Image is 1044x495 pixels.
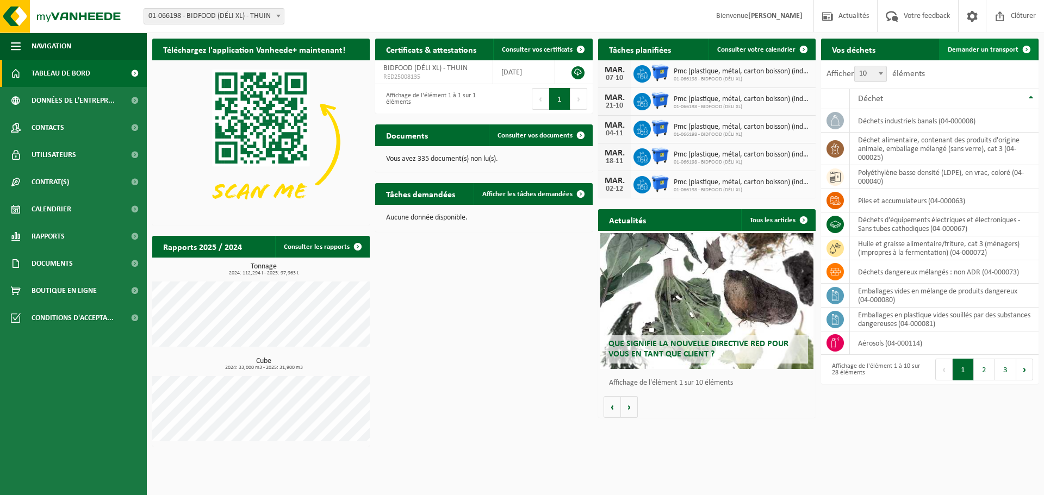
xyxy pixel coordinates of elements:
[855,66,886,82] span: 10
[32,33,71,60] span: Navigation
[674,178,810,187] span: Pmc (plastique, métal, carton boisson) (industriel)
[604,93,625,102] div: MAR.
[32,114,64,141] span: Contacts
[383,73,484,82] span: RED25008135
[493,60,555,84] td: [DATE]
[674,67,810,76] span: Pmc (plastique, métal, carton boisson) (industriel)
[651,91,669,110] img: WB-1100-HPE-BE-01
[953,359,974,380] button: 1
[549,88,570,110] button: 1
[32,168,69,196] span: Contrat(s)
[674,104,810,110] span: 01-066198 - BIDFOOD (DÉLI XL)
[674,187,810,193] span: 01-066198 - BIDFOOD (DÉLI XL)
[32,141,76,168] span: Utilisateurs
[604,158,625,165] div: 18-11
[489,124,592,146] a: Consulter vos documents
[32,87,115,114] span: Données de l'entrepr...
[498,132,573,139] span: Consulter vos documents
[995,359,1016,380] button: 3
[826,358,924,381] div: Affichage de l'élément 1 à 10 sur 28 éléments
[674,95,810,104] span: Pmc (plastique, métal, carton boisson) (industriel)
[651,119,669,137] img: WB-1100-HPE-BE-01
[741,209,815,231] a: Tous les articles
[32,223,65,250] span: Rapports
[748,12,803,20] strong: [PERSON_NAME]
[850,189,1039,212] td: Piles et accumulateurs (04-000063)
[850,308,1039,331] td: emballages en plastique vides souillés par des substances dangereuses (04-000081)
[858,95,883,103] span: Déchet
[532,88,549,110] button: Previous
[850,109,1039,133] td: déchets industriels banals (04-000008)
[674,131,810,138] span: 01-066198 - BIDFOOD (DÉLI XL)
[474,183,592,205] a: Afficher les tâches demandées
[158,263,370,276] h3: Tonnage
[598,209,657,230] h2: Actualités
[144,8,284,24] span: 01-066198 - BIDFOOD (DÉLI XL) - THUIN
[152,39,356,60] h2: Téléchargez l'application Vanheede+ maintenant!
[383,64,468,72] span: BIDFOOD (DÉLI XL) - THUIN
[826,70,925,78] label: Afficher éléments
[850,331,1039,355] td: aérosols (04-000114)
[386,214,582,222] p: Aucune donnée disponible.
[152,60,370,223] img: Download de VHEPlus App
[674,159,810,166] span: 01-066198 - BIDFOOD (DÉLI XL)
[144,9,284,24] span: 01-066198 - BIDFOOD (DÉLI XL) - THUIN
[604,185,625,193] div: 02-12
[604,66,625,74] div: MAR.
[621,396,638,418] button: Volgende
[375,39,487,60] h2: Certificats & attestations
[570,88,587,110] button: Next
[32,304,114,331] span: Conditions d'accepta...
[609,379,810,387] p: Affichage de l'élément 1 sur 10 éléments
[600,233,813,369] a: Que signifie la nouvelle directive RED pour vous en tant que client ?
[375,124,439,146] h2: Documents
[850,236,1039,260] td: huile et graisse alimentaire/friture, cat 3 (ménagers)(impropres à la fermentation) (04-000072)
[674,76,810,83] span: 01-066198 - BIDFOOD (DÉLI XL)
[948,46,1018,53] span: Demander un transport
[158,365,370,371] span: 2024: 33,000 m3 - 2025: 31,900 m3
[375,183,466,204] h2: Tâches demandées
[651,64,669,82] img: WB-1100-HPE-BE-01
[717,46,796,53] span: Consulter votre calendrier
[598,39,682,60] h2: Tâches planifiées
[850,212,1039,236] td: déchets d'équipements électriques et électroniques - Sans tubes cathodiques (04-000067)
[502,46,573,53] span: Consulter vos certificats
[604,130,625,137] div: 04-11
[674,151,810,159] span: Pmc (plastique, métal, carton boisson) (industriel)
[275,236,369,258] a: Consulter les rapports
[821,39,886,60] h2: Vos déchets
[850,165,1039,189] td: polyéthylène basse densité (LDPE), en vrac, coloré (04-000040)
[939,39,1037,60] a: Demander un transport
[651,147,669,165] img: WB-1100-HPE-BE-01
[850,133,1039,165] td: déchet alimentaire, contenant des produits d'origine animale, emballage mélangé (sans verre), cat...
[850,284,1039,308] td: emballages vides en mélange de produits dangereux (04-000080)
[32,60,90,87] span: Tableau de bord
[709,39,815,60] a: Consulter votre calendrier
[974,359,995,380] button: 2
[604,177,625,185] div: MAR.
[854,66,887,82] span: 10
[386,155,582,163] p: Vous avez 335 document(s) non lu(s).
[604,102,625,110] div: 21-10
[32,277,97,304] span: Boutique en ligne
[381,87,478,111] div: Affichage de l'élément 1 à 1 sur 1 éléments
[158,271,370,276] span: 2024: 112,294 t - 2025: 97,963 t
[608,340,788,359] span: Que signifie la nouvelle directive RED pour vous en tant que client ?
[604,121,625,130] div: MAR.
[493,39,592,60] a: Consulter vos certificats
[935,359,953,380] button: Previous
[604,396,621,418] button: Vorige
[152,236,253,257] h2: Rapports 2025 / 2024
[850,260,1039,284] td: déchets dangereux mélangés : non ADR (04-000073)
[482,191,573,198] span: Afficher les tâches demandées
[32,196,71,223] span: Calendrier
[604,74,625,82] div: 07-10
[604,149,625,158] div: MAR.
[158,358,370,371] h3: Cube
[674,123,810,131] span: Pmc (plastique, métal, carton boisson) (industriel)
[1016,359,1033,380] button: Next
[651,174,669,193] img: WB-1100-HPE-BE-01
[32,250,73,277] span: Documents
